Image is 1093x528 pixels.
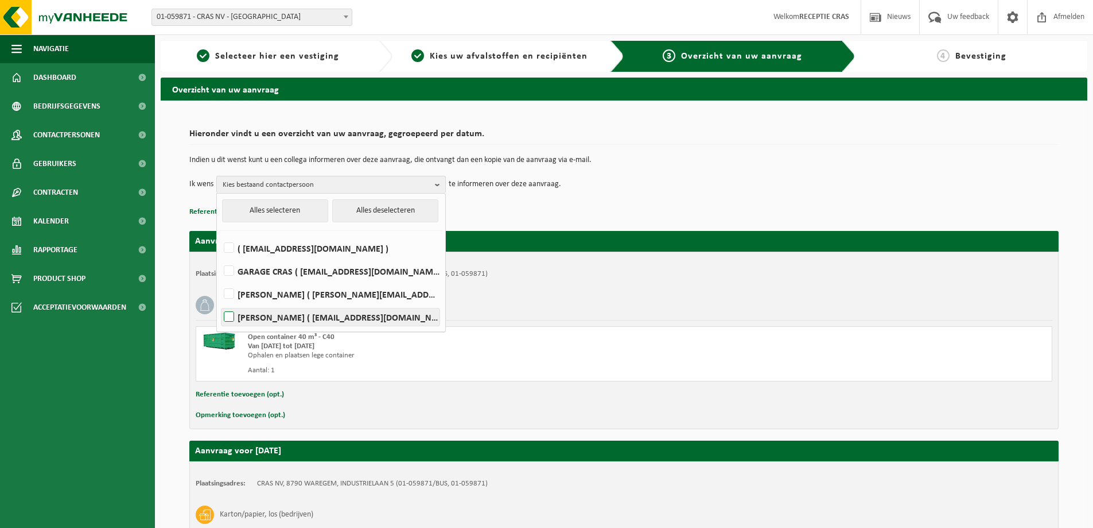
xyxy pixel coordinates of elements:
[189,176,213,193] p: Ik wens
[166,49,369,63] a: 1Selecteer hier een vestiging
[222,199,328,222] button: Alles selecteren
[161,78,1087,100] h2: Overzicht van uw aanvraag
[248,333,334,341] span: Open container 40 m³ - C40
[799,13,849,21] strong: RECEPTIE CRAS
[151,9,352,26] span: 01-059871 - CRAS NV - WAREGEM
[189,156,1059,164] p: Indien u dit wenst kunt u een collega informeren over deze aanvraag, die ontvangt dan een kopie v...
[248,366,670,375] div: Aantal: 1
[398,49,601,63] a: 2Kies uw afvalstoffen en recipiënten
[195,237,281,246] strong: Aanvraag voor [DATE]
[33,149,76,178] span: Gebruikers
[221,286,439,303] label: [PERSON_NAME] ( [PERSON_NAME][EMAIL_ADDRESS][DOMAIN_NAME] )
[215,52,339,61] span: Selecteer hier een vestiging
[248,342,314,350] strong: Van [DATE] tot [DATE]
[221,240,439,257] label: ( [EMAIL_ADDRESS][DOMAIN_NAME] )
[189,129,1059,145] h2: Hieronder vindt u een overzicht van uw aanvraag, gegroepeerd per datum.
[195,446,281,456] strong: Aanvraag voor [DATE]
[33,34,69,63] span: Navigatie
[33,236,77,264] span: Rapportage
[681,52,802,61] span: Overzicht van uw aanvraag
[152,9,352,25] span: 01-059871 - CRAS NV - WAREGEM
[202,333,236,350] img: HK-XC-40-GN-00.png
[257,479,488,488] td: CRAS NV, 8790 WAREGEM, INDUSTRIELAAN 5 (01-059871/BUS, 01-059871)
[449,176,561,193] p: te informeren over deze aanvraag.
[33,207,69,236] span: Kalender
[33,293,126,322] span: Acceptatievoorwaarden
[430,52,588,61] span: Kies uw afvalstoffen en recipiënten
[33,92,100,121] span: Bedrijfsgegevens
[937,49,950,62] span: 4
[33,63,76,92] span: Dashboard
[196,270,246,278] strong: Plaatsingsadres:
[196,387,284,402] button: Referentie toevoegen (opt.)
[663,49,675,62] span: 3
[196,480,246,487] strong: Plaatsingsadres:
[223,176,430,194] span: Kies bestaand contactpersoon
[196,408,285,423] button: Opmerking toevoegen (opt.)
[248,351,670,360] div: Ophalen en plaatsen lege container
[33,178,78,207] span: Contracten
[197,49,209,62] span: 1
[33,121,100,149] span: Contactpersonen
[955,52,1006,61] span: Bevestiging
[221,309,439,326] label: [PERSON_NAME] ( [EMAIL_ADDRESS][DOMAIN_NAME] )
[221,263,439,280] label: GARAGE CRAS ( [EMAIL_ADDRESS][DOMAIN_NAME] )
[189,205,278,219] button: Referentie toevoegen (opt.)
[220,506,313,524] h3: Karton/papier, los (bedrijven)
[33,264,85,293] span: Product Shop
[332,199,438,222] button: Alles deselecteren
[411,49,424,62] span: 2
[216,176,446,193] button: Kies bestaand contactpersoon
